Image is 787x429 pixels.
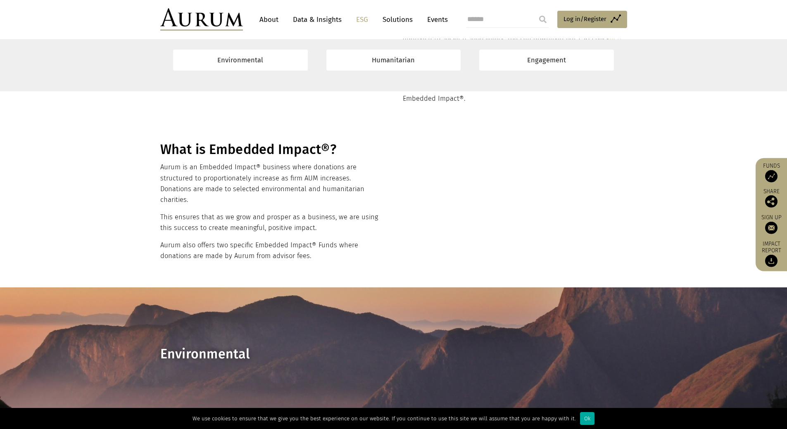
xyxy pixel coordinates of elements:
[760,188,783,207] div: Share
[760,240,783,267] a: Impact report
[760,162,783,182] a: Funds
[479,50,614,71] a: Engagement
[557,11,627,28] a: Log in/Register
[423,12,448,27] a: Events
[326,50,461,71] a: Humanitarian
[535,11,551,28] input: Submit
[378,12,417,27] a: Solutions
[160,142,382,158] h1: What is Embedded Impact®?
[289,12,346,27] a: Data & Insights
[160,346,250,362] span: Environmental
[760,213,783,234] a: Sign up
[765,170,777,182] img: Access Funds
[173,50,308,71] a: Environmental
[765,221,777,234] img: Sign up to our newsletter
[160,240,382,262] p: Aurum also offers two specific Embedded Impact® Funds where donations are made by Aurum from advi...
[564,14,606,24] span: Log in/Register
[352,12,372,27] a: ESG
[580,412,594,425] div: Ok
[765,195,777,207] img: Share this post
[160,162,382,206] p: Aurum is an Embedded Impact® business where donations are structured to proportionately increase ...
[160,8,243,31] img: Aurum
[255,12,283,27] a: About
[160,212,382,234] p: This ensures that as we grow and prosper as a business, we are using this success to create meani...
